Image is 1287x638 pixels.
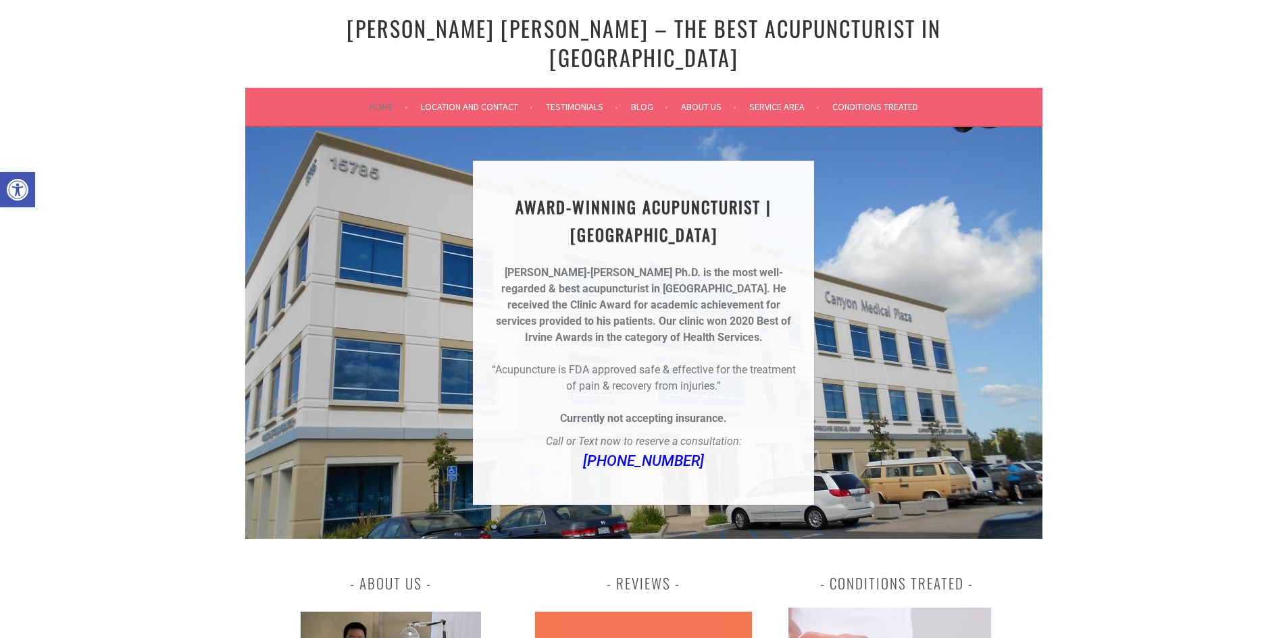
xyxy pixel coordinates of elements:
[546,435,742,448] em: Call or Text now to reserve a consultation:
[749,99,819,115] a: Service Area
[282,571,499,595] h3: About Us
[583,452,704,469] a: [PHONE_NUMBER]
[535,571,752,595] h3: Reviews
[489,362,798,394] p: “Acupuncture is FDA approved safe & effective for the treatment of pain & recovery from injuries.”
[681,99,736,115] a: About Us
[347,12,941,73] a: [PERSON_NAME] [PERSON_NAME] – The Best Acupuncturist In [GEOGRAPHIC_DATA]
[370,99,408,115] a: Home
[560,412,727,425] strong: Currently not accepting insurance.
[421,99,533,115] a: Location and Contact
[631,99,668,115] a: Blog
[501,266,783,295] strong: [PERSON_NAME]-[PERSON_NAME] Ph.D. is the most well-regarded & best acupuncturist in [GEOGRAPHIC_D...
[832,99,918,115] a: Conditions Treated
[489,193,798,248] h1: AWARD-WINNING ACUPUNCTURIST | [GEOGRAPHIC_DATA]
[546,99,618,115] a: Testimonials
[788,571,1005,595] h3: Conditions Treated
